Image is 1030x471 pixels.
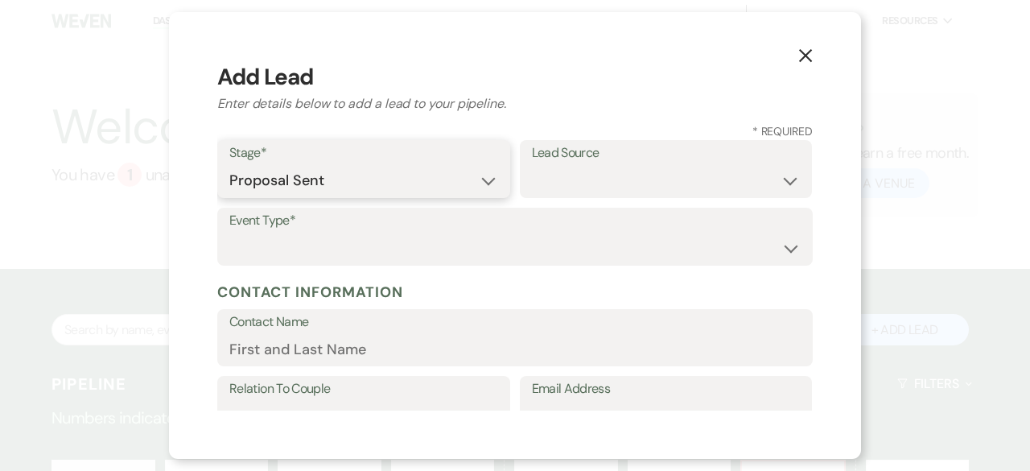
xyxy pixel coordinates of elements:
label: Relation To Couple [229,378,498,401]
label: Email Address [532,378,801,401]
label: Contact Name [229,311,801,334]
h3: * Required [217,123,813,140]
h2: Enter details below to add a lead to your pipeline. [217,94,813,114]
label: Lead Source [532,142,801,165]
h5: Contact Information [217,280,813,304]
label: Stage* [229,142,498,165]
input: First and Last Name [229,333,801,365]
h3: Add Lead [217,60,813,94]
label: Event Type* [229,209,801,233]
